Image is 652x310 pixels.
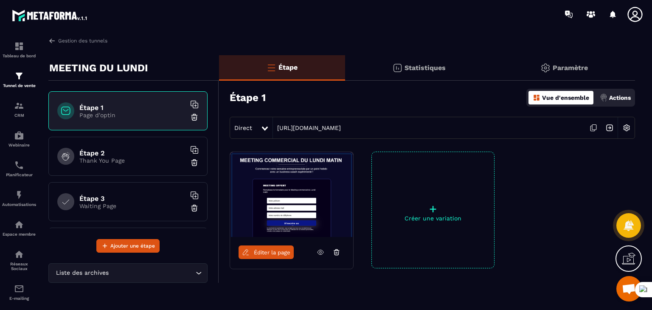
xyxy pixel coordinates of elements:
[600,94,607,101] img: actions.d6e523a2.png
[533,94,540,101] img: dashboard-orange.40269519.svg
[79,203,185,209] p: Waiting Page
[79,149,185,157] h6: Étape 2
[14,71,24,81] img: formation
[278,63,298,71] p: Étape
[2,262,36,271] p: Réseaux Sociaux
[79,157,185,164] p: Thank You Page
[2,213,36,243] a: automationsautomationsEspace membre
[230,92,266,104] h3: Étape 1
[601,120,618,136] img: arrow-next.bcc2205e.svg
[618,120,635,136] img: setting-w.858f3a88.svg
[2,83,36,88] p: Tunnel de vente
[2,296,36,301] p: E-mailing
[14,130,24,141] img: automations
[190,204,199,212] img: trash
[2,143,36,147] p: Webinaire
[96,239,160,253] button: Ajouter une étape
[48,263,208,283] div: Search for option
[2,154,36,183] a: schedulerschedulerPlanificateur
[553,64,588,72] p: Paramètre
[79,112,185,118] p: Page d'optin
[79,194,185,203] h6: Étape 3
[190,158,199,167] img: trash
[190,113,199,121] img: trash
[48,37,107,45] a: Gestion des tunnels
[2,202,36,207] p: Automatisations
[392,63,402,73] img: stats.20deebd0.svg
[14,160,24,170] img: scheduler
[609,94,631,101] p: Actions
[2,65,36,94] a: formationformationTunnel de vente
[372,203,494,215] p: +
[54,268,110,278] span: Liste des archives
[2,277,36,307] a: emailemailE-mailing
[2,243,36,277] a: social-networksocial-networkRéseaux Sociaux
[2,94,36,124] a: formationformationCRM
[2,35,36,65] a: formationformationTableau de bord
[239,245,294,259] a: Éditer la page
[616,276,642,302] a: Ouvrir le chat
[540,63,551,73] img: setting-gr.5f69749f.svg
[266,62,276,73] img: bars-o.4a397970.svg
[234,124,252,131] span: Direct
[110,242,155,250] span: Ajouter une étape
[14,190,24,200] img: automations
[14,220,24,230] img: automations
[49,59,148,76] p: MEETING DU LUNDI
[2,54,36,58] p: Tableau de bord
[48,37,56,45] img: arrow
[230,152,353,237] img: image
[372,215,494,222] p: Créer une variation
[14,101,24,111] img: formation
[14,41,24,51] img: formation
[110,268,194,278] input: Search for option
[2,124,36,154] a: automationsautomationsWebinaire
[2,183,36,213] a: automationsautomationsAutomatisations
[12,8,88,23] img: logo
[2,172,36,177] p: Planificateur
[14,284,24,294] img: email
[79,104,185,112] h6: Étape 1
[2,113,36,118] p: CRM
[14,249,24,259] img: social-network
[542,94,589,101] p: Vue d'ensemble
[2,232,36,237] p: Espace membre
[405,64,446,72] p: Statistiques
[254,249,290,256] span: Éditer la page
[273,124,341,131] a: [URL][DOMAIN_NAME]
